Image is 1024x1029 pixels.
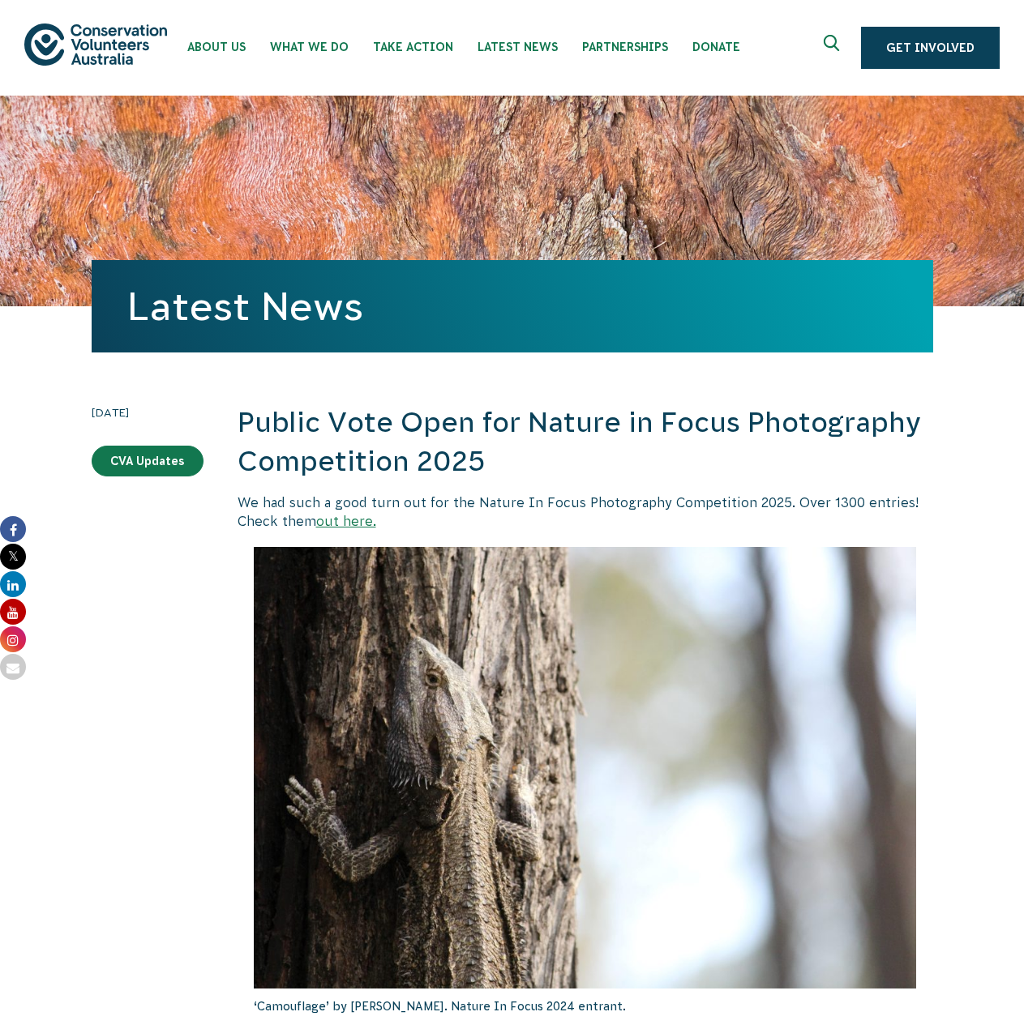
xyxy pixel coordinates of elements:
a: Get Involved [861,27,1000,69]
span: Partnerships [582,41,668,53]
p: We had such a good turn out for the Nature In Focus Photography Competition 2025. Over 1300 entri... [238,493,933,530]
span: Take Action [373,41,453,53]
span: Expand search box [824,35,844,61]
time: [DATE] [92,403,204,421]
img: logo.svg [24,23,167,65]
a: out here. [316,514,376,528]
a: CVA Updates [92,446,204,476]
span: About Us [187,41,246,53]
span: What We Do [270,41,349,53]
span: Latest News [478,41,558,53]
p: ‘Camouflage’ by [PERSON_NAME]. Nature In Focus 2024 entrant. [254,988,917,1024]
h2: Public Vote Open for Nature in Focus Photography Competition 2025 [238,403,933,480]
button: Expand search box Close search box [814,28,853,67]
span: Donate [692,41,740,53]
a: Latest News [127,284,363,328]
